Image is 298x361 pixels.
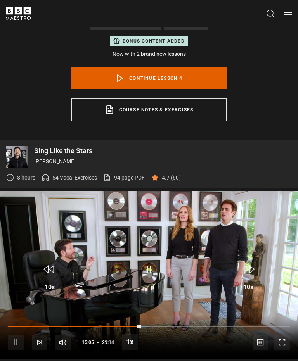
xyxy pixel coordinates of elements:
p: 8 hours [17,174,35,182]
a: Continue lesson 4 [71,67,227,89]
p: 4.7 (60) [162,174,181,182]
p: Now with 2 brand new lessons [71,50,227,58]
span: 29:14 [102,335,114,349]
button: Mute [55,335,71,350]
button: Captions [253,335,268,350]
button: Next Lesson [32,335,47,350]
p: 54 Vocal Exercises [52,174,97,182]
a: 94 page PDF [103,174,145,182]
a: Course notes & exercises [71,98,227,121]
button: Playback Rate [122,334,138,350]
span: - [97,340,99,345]
svg: BBC Maestro [6,7,31,20]
button: Pause [8,335,24,350]
p: Sing Like the Stars [34,147,292,154]
div: Progress Bar [8,326,290,327]
p: Bonus content added [123,38,185,45]
button: Fullscreen [274,335,290,350]
span: 15:05 [82,335,94,349]
p: [PERSON_NAME] [34,157,292,166]
button: Toggle navigation [284,10,292,17]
